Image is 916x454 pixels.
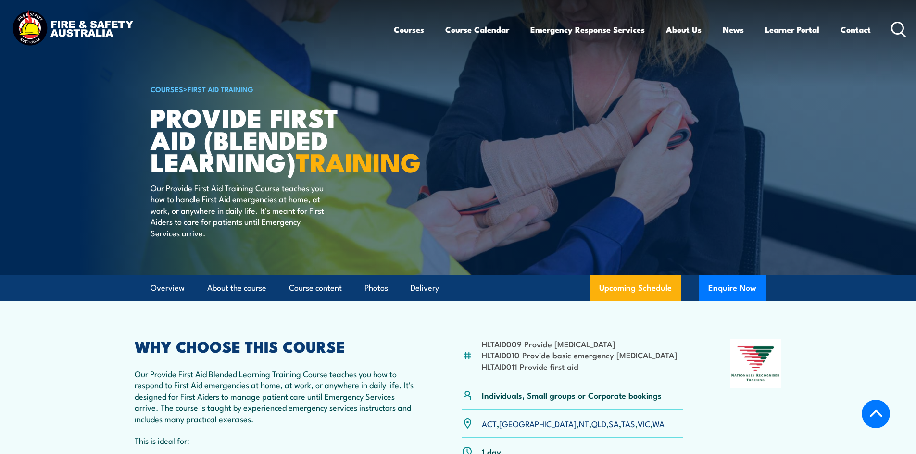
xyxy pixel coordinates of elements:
strong: TRAINING [296,141,421,181]
a: Courses [394,17,424,42]
a: Learner Portal [765,17,819,42]
p: This is ideal for: [135,435,415,446]
a: About Us [666,17,702,42]
a: Upcoming Schedule [590,275,681,301]
li: HLTAID011 Provide first aid [482,361,677,372]
a: Delivery [411,275,439,301]
button: Enquire Now [699,275,766,301]
a: NT [579,417,589,429]
a: Course content [289,275,342,301]
a: Course Calendar [445,17,509,42]
img: Nationally Recognised Training logo. [730,339,782,388]
a: ACT [482,417,497,429]
p: Our Provide First Aid Training Course teaches you how to handle First Aid emergencies at home, at... [151,182,326,238]
a: QLD [591,417,606,429]
a: Photos [364,275,388,301]
a: WA [652,417,665,429]
a: Emergency Response Services [530,17,645,42]
p: , , , , , , , [482,418,665,429]
a: SA [609,417,619,429]
a: COURSES [151,84,183,94]
a: Overview [151,275,185,301]
h2: WHY CHOOSE THIS COURSE [135,339,415,353]
a: VIC [638,417,650,429]
h1: Provide First Aid (Blended Learning) [151,106,388,173]
li: HLTAID010 Provide basic emergency [MEDICAL_DATA] [482,349,677,360]
a: TAS [621,417,635,429]
h6: > [151,83,388,95]
a: [GEOGRAPHIC_DATA] [499,417,577,429]
a: Contact [841,17,871,42]
a: First Aid Training [188,84,253,94]
li: HLTAID009 Provide [MEDICAL_DATA] [482,338,677,349]
p: Our Provide First Aid Blended Learning Training Course teaches you how to respond to First Aid em... [135,368,415,424]
a: News [723,17,744,42]
a: About the course [207,275,266,301]
p: Individuals, Small groups or Corporate bookings [482,390,662,401]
